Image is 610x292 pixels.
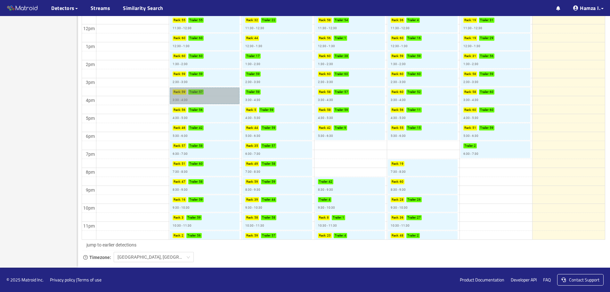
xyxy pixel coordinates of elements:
[272,161,275,166] p: 58
[6,4,38,13] img: Matroid logo
[174,143,181,148] p: Rack :
[173,223,191,228] p: 10:30 - 11:30
[472,54,476,59] p: 31
[391,187,406,192] p: 8:30 - 9:30
[392,54,399,59] p: Rack :
[245,223,264,228] p: 10:30 - 11:30
[189,143,198,148] p: Trailer :
[463,79,478,85] p: 2:30 - 3:30
[82,240,141,250] button: jump to earlier detections
[174,179,181,184] p: Rack :
[182,161,185,166] p: 51
[391,223,410,228] p: 10:30 - 11:30
[245,205,262,210] p: 9:30 - 10:30
[85,115,96,122] div: 5pm
[417,125,421,130] p: 15
[464,125,472,130] p: Rack :
[392,125,399,130] p: Rack :
[187,233,196,238] p: Trailer :
[197,233,201,238] p: 56
[490,54,493,59] p: 56
[391,169,406,174] p: 7:30 - 8:30
[262,143,271,148] p: Trailer :
[82,254,89,261] button: Timezone:
[319,233,326,238] p: Rack :
[199,143,203,148] p: 58
[490,89,493,95] p: 60
[82,25,96,32] div: 12pm
[262,215,271,220] p: Trailer :
[174,54,181,59] p: Rack :
[262,233,271,238] p: Trailer :
[391,44,408,49] p: 12:30 - 1:30
[246,161,254,166] p: Rack :
[199,179,203,184] p: 58
[472,71,476,77] p: 58
[118,252,190,262] span: Bombay, Calcutta, New Delhi
[246,18,254,23] p: Rack :
[391,97,406,103] p: 3:30 - 4:30
[173,187,188,192] p: 8:30 - 9:30
[480,125,489,130] p: Trailer :
[199,107,203,113] p: 56
[417,107,421,113] p: 11
[189,71,198,77] p: Trailer :
[335,71,344,77] p: Trailer :
[407,18,416,23] p: Trailer :
[189,179,198,184] p: Trailer :
[318,223,337,228] p: 10:30 - 11:30
[262,125,271,130] p: Trailer :
[85,43,96,50] div: 1pm
[51,4,75,12] span: Detectors
[318,44,335,49] p: 12:30 - 1:30
[272,125,275,130] p: 59
[319,89,326,95] p: Rack :
[391,238,410,243] p: 11:30 - 12:00
[463,97,478,103] p: 3:30 - 4:30
[189,18,198,23] p: Trailer :
[400,36,403,41] p: 60
[318,115,333,121] p: 4:30 - 5:30
[246,215,254,220] p: Rack :
[327,54,331,59] p: 60
[400,179,403,184] p: 60
[318,62,333,67] p: 1:30 - 2:30
[174,107,181,113] p: Rack :
[182,197,185,202] p: 16
[344,233,346,238] p: 4
[272,143,275,148] p: 57
[173,62,188,67] p: 1:30 - 2:30
[391,26,410,31] p: 11:30 - 12:30
[407,215,416,220] p: Trailer :
[199,36,203,41] p: 60
[319,107,326,113] p: Rack :
[392,71,399,77] p: Rack :
[400,215,403,220] p: 36
[463,133,478,138] p: 5:30 - 6:30
[174,18,181,23] p: Rack :
[474,143,476,148] p: 2
[319,125,326,130] p: Rack :
[260,107,269,113] p: Trailer :
[182,54,185,59] p: 60
[463,151,478,156] p: 6:30 - 7:30
[173,238,191,243] p: 11:30 - 12:00
[472,125,476,130] p: 51
[344,125,346,130] p: 9
[329,179,332,184] p: 42
[400,197,403,202] p: 28
[472,107,476,113] p: 60
[182,71,185,77] p: 59
[407,54,416,59] p: Trailer :
[407,36,416,41] p: Trailer :
[464,18,472,23] p: Rack :
[335,18,344,23] p: Trailer :
[407,233,416,238] p: Trailer :
[85,79,96,86] div: 3pm
[245,79,260,85] p: 2:30 - 3:30
[464,54,472,59] p: Rack :
[246,71,255,77] p: Trailer :
[490,71,493,77] p: 59
[335,89,344,95] p: Trailer :
[319,71,326,77] p: Rack :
